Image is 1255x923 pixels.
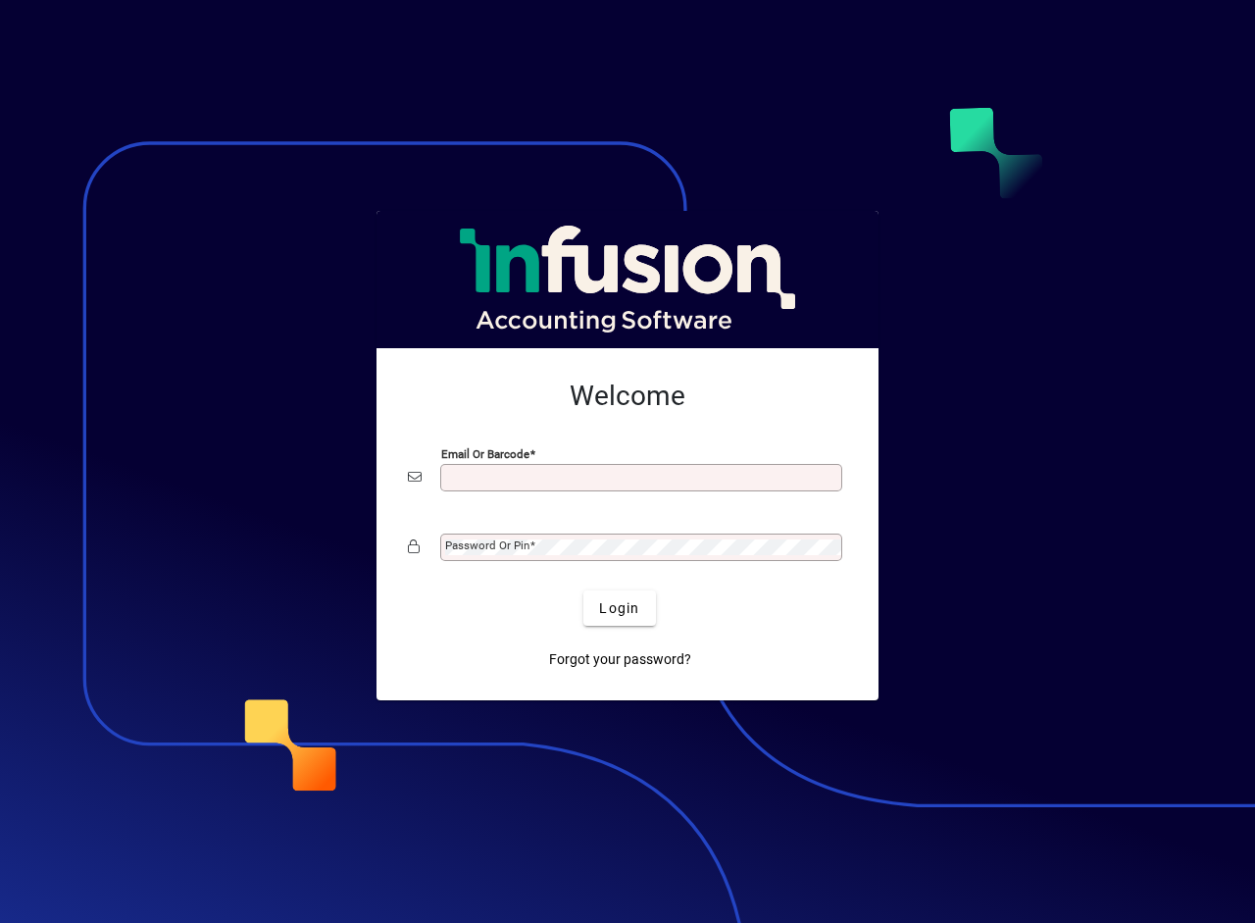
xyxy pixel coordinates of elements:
[441,447,529,461] mat-label: Email or Barcode
[408,380,847,413] h2: Welcome
[541,641,699,677] a: Forgot your password?
[445,538,529,552] mat-label: Password or Pin
[599,598,639,619] span: Login
[549,649,691,670] span: Forgot your password?
[583,590,655,626] button: Login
